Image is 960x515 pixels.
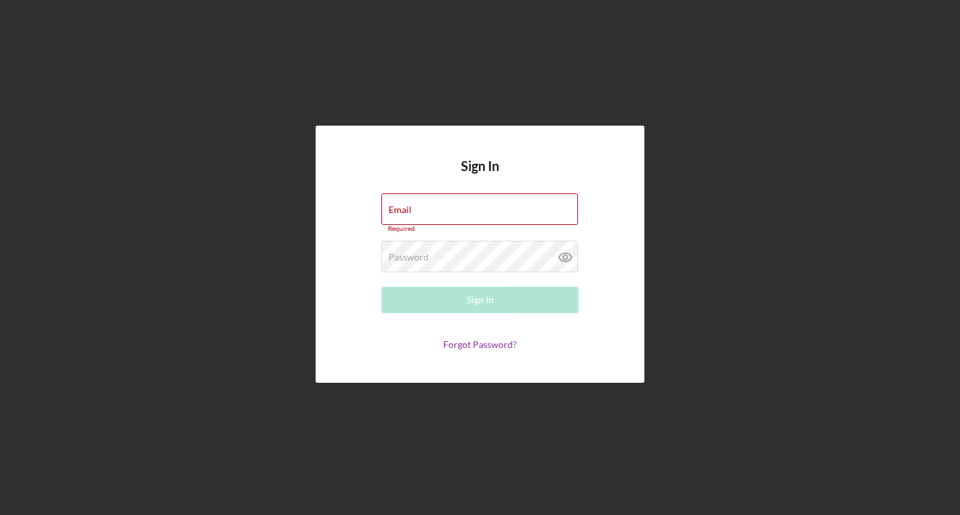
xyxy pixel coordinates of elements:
[461,159,499,193] h4: Sign In
[443,339,517,350] a: Forgot Password?
[389,205,412,215] label: Email
[381,225,579,233] div: Required
[389,252,429,262] label: Password
[467,287,494,313] div: Sign In
[381,287,579,313] button: Sign In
